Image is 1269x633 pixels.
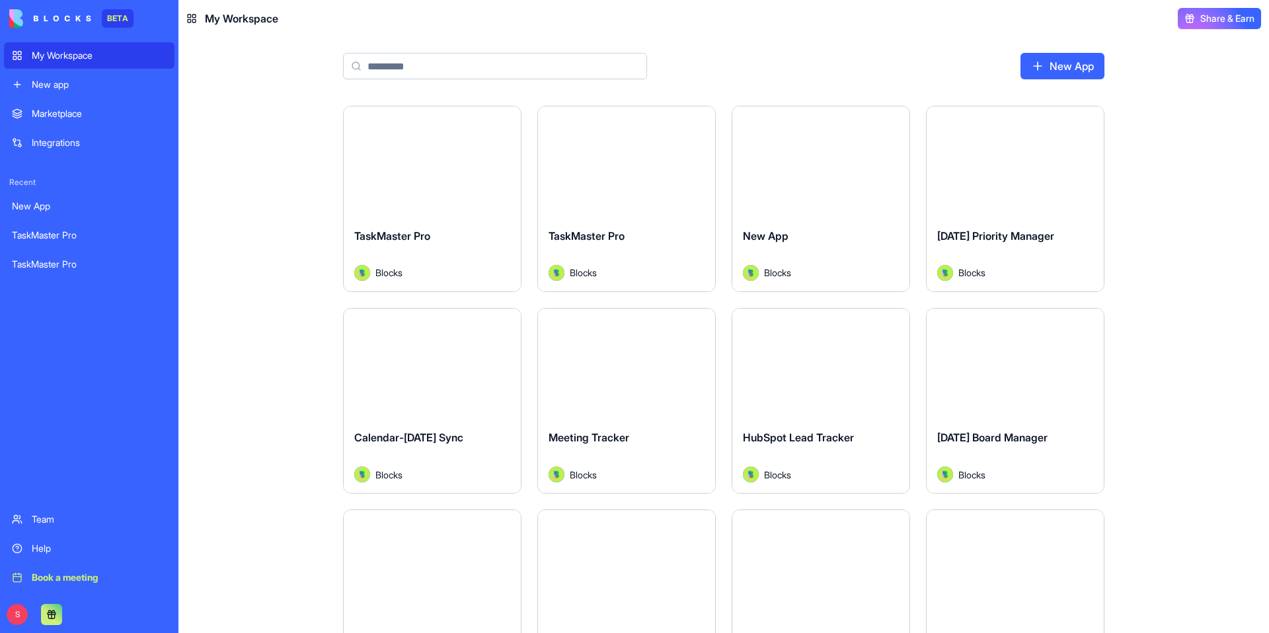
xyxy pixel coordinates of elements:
[4,222,174,248] a: TaskMaster Pro
[743,265,759,281] img: Avatar
[354,229,430,242] span: TaskMaster Pro
[12,229,167,242] div: TaskMaster Pro
[570,468,597,482] span: Blocks
[343,308,521,494] a: Calendar-[DATE] SyncAvatarBlocks
[4,535,174,562] a: Help
[549,265,564,281] img: Avatar
[732,308,910,494] a: HubSpot Lead TrackerAvatarBlocks
[958,468,985,482] span: Blocks
[32,49,167,62] div: My Workspace
[1200,12,1254,25] span: Share & Earn
[926,106,1104,292] a: [DATE] Priority ManagerAvatarBlocks
[570,266,597,279] span: Blocks
[958,266,985,279] span: Blocks
[4,506,174,533] a: Team
[32,542,167,555] div: Help
[537,106,716,292] a: TaskMaster ProAvatarBlocks
[354,431,463,444] span: Calendar-[DATE] Sync
[1020,53,1104,79] a: New App
[102,9,134,28] div: BETA
[937,431,1048,444] span: [DATE] Board Manager
[12,258,167,271] div: TaskMaster Pro
[549,466,564,482] img: Avatar
[9,9,91,28] img: logo
[7,604,28,625] span: S
[743,431,854,444] span: HubSpot Lead Tracker
[205,11,278,26] span: My Workspace
[743,466,759,482] img: Avatar
[9,9,134,28] a: BETA
[4,564,174,591] a: Book a meeting
[549,431,629,444] span: Meeting Tracker
[32,107,167,120] div: Marketplace
[1178,8,1261,29] button: Share & Earn
[32,513,167,526] div: Team
[4,193,174,219] a: New App
[4,42,174,69] a: My Workspace
[375,266,403,279] span: Blocks
[4,130,174,156] a: Integrations
[926,308,1104,494] a: [DATE] Board ManagerAvatarBlocks
[12,200,167,213] div: New App
[732,106,910,292] a: New AppAvatarBlocks
[32,136,167,149] div: Integrations
[764,468,791,482] span: Blocks
[32,78,167,91] div: New app
[937,229,1054,242] span: [DATE] Priority Manager
[764,266,791,279] span: Blocks
[4,251,174,278] a: TaskMaster Pro
[32,571,167,584] div: Book a meeting
[4,100,174,127] a: Marketplace
[4,177,174,188] span: Recent
[549,229,625,242] span: TaskMaster Pro
[537,308,716,494] a: Meeting TrackerAvatarBlocks
[375,468,403,482] span: Blocks
[937,265,953,281] img: Avatar
[743,229,788,242] span: New App
[937,466,953,482] img: Avatar
[354,466,370,482] img: Avatar
[4,71,174,98] a: New app
[343,106,521,292] a: TaskMaster ProAvatarBlocks
[354,265,370,281] img: Avatar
